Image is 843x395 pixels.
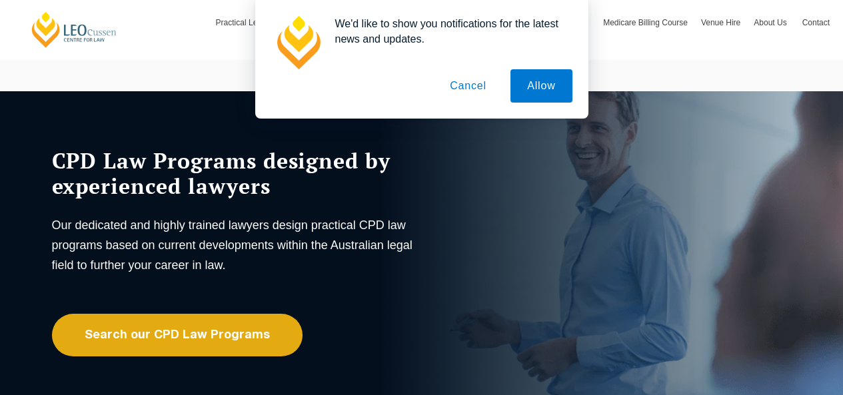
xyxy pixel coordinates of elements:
[52,148,419,198] h1: CPD Law Programs designed by experienced lawyers
[52,314,303,356] a: Search our CPD Law Programs
[754,306,810,362] iframe: LiveChat chat widget
[510,69,572,103] button: Allow
[433,69,503,103] button: Cancel
[271,16,325,69] img: notification icon
[325,16,572,47] div: We'd like to show you notifications for the latest news and updates.
[52,215,419,275] p: Our dedicated and highly trained lawyers design practical CPD law programs based on current devel...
